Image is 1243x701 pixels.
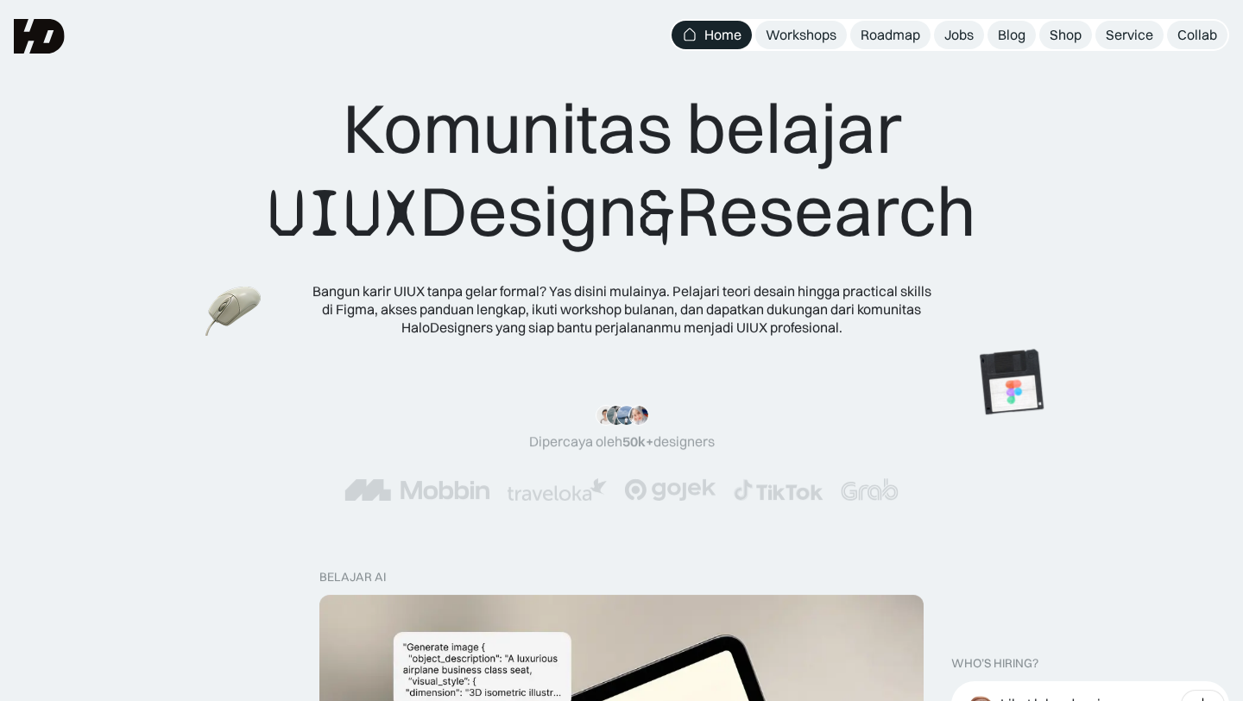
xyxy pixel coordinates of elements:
[638,172,676,255] span: &
[268,172,420,255] span: UIUX
[622,433,653,450] span: 50k+
[998,26,1025,44] div: Blog
[987,21,1036,49] a: Blog
[1106,26,1153,44] div: Service
[529,433,715,451] div: Dipercaya oleh designers
[861,26,920,44] div: Roadmap
[319,570,386,584] div: belajar ai
[704,26,741,44] div: Home
[1167,21,1227,49] a: Collab
[311,282,932,336] div: Bangun karir UIUX tanpa gelar formal? Yas disini mulainya. Pelajari teori desain hingga practical...
[944,26,974,44] div: Jobs
[850,21,931,49] a: Roadmap
[1050,26,1082,44] div: Shop
[672,21,752,49] a: Home
[1095,21,1164,49] a: Service
[268,86,976,255] div: Komunitas belajar Design Research
[951,656,1038,671] div: WHO’S HIRING?
[755,21,847,49] a: Workshops
[766,26,836,44] div: Workshops
[1177,26,1217,44] div: Collab
[934,21,984,49] a: Jobs
[1039,21,1092,49] a: Shop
